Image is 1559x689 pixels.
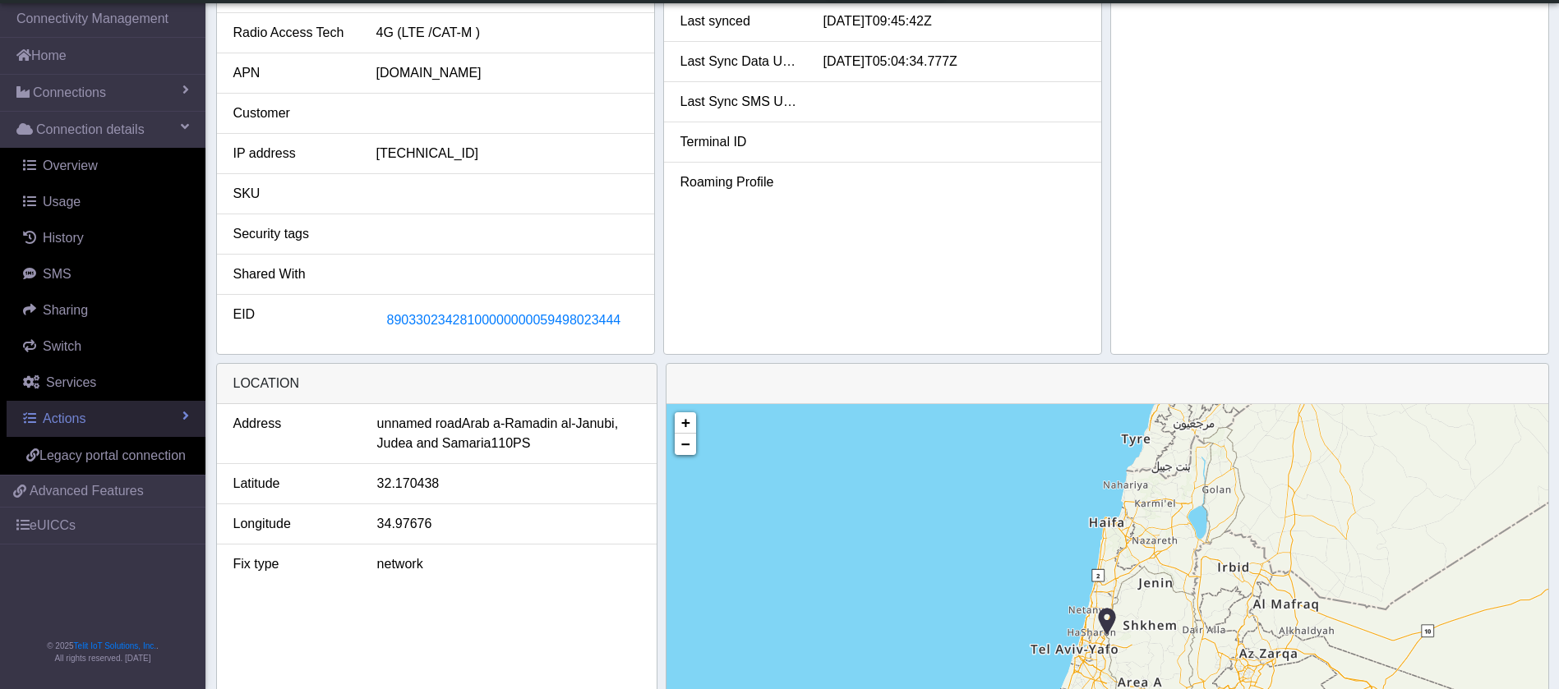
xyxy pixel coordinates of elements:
[7,220,205,256] a: History
[33,83,106,103] span: Connections
[43,158,98,172] span: Overview
[43,339,81,353] span: Switch
[364,23,650,43] div: 4G (LTE /CAT-M )
[675,412,696,434] a: Zoom in
[387,313,621,327] span: 89033023428100000000059498023444
[7,365,205,401] a: Services
[46,375,96,389] span: Services
[30,481,144,501] span: Advanced Features
[217,364,657,404] div: LOCATION
[39,448,186,462] span: Legacy portal connection
[668,52,811,71] div: Last Sync Data Usage
[811,52,1097,71] div: [DATE]T05:04:34.777Z
[43,195,81,209] span: Usage
[43,267,71,281] span: SMS
[74,641,156,650] a: Telit IoT Solutions, Inc.
[811,11,1097,31] div: [DATE]T09:45:42Z
[513,434,530,453] span: PS
[221,414,365,453] div: Address
[221,144,364,163] div: IP address
[365,514,653,534] div: 34.97676
[668,11,811,31] div: Last synced
[7,256,205,292] a: SMS
[221,554,365,574] div: Fix type
[7,292,205,328] a: Sharing
[668,132,811,152] div: Terminal ID
[221,264,364,284] div: Shared With
[221,63,364,83] div: APN
[7,148,205,184] a: Overview
[43,303,88,317] span: Sharing
[462,414,618,434] span: Arab a-Ramadin al-Janubi,
[668,172,811,192] div: Roaming Profile
[7,328,205,365] a: Switch
[221,184,364,204] div: SKU
[36,120,145,140] span: Connection details
[221,474,365,494] div: Latitude
[376,305,632,336] button: 89033023428100000000059498023444
[365,554,653,574] div: network
[7,184,205,220] a: Usage
[43,231,84,245] span: History
[221,103,364,123] div: Customer
[221,514,365,534] div: Longitude
[491,434,513,453] span: 110
[43,411,85,425] span: Actions
[675,434,696,455] a: Zoom out
[377,414,462,434] span: unnamed road
[221,23,364,43] div: Radio Access Tech
[377,434,491,453] span: Judea and Samaria
[364,63,650,83] div: [DOMAIN_NAME]
[668,92,811,112] div: Last Sync SMS Usage
[7,401,205,437] a: Actions
[221,305,364,336] div: EID
[365,474,653,494] div: 32.170438
[364,144,650,163] div: [TECHNICAL_ID]
[221,224,364,244] div: Security tags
